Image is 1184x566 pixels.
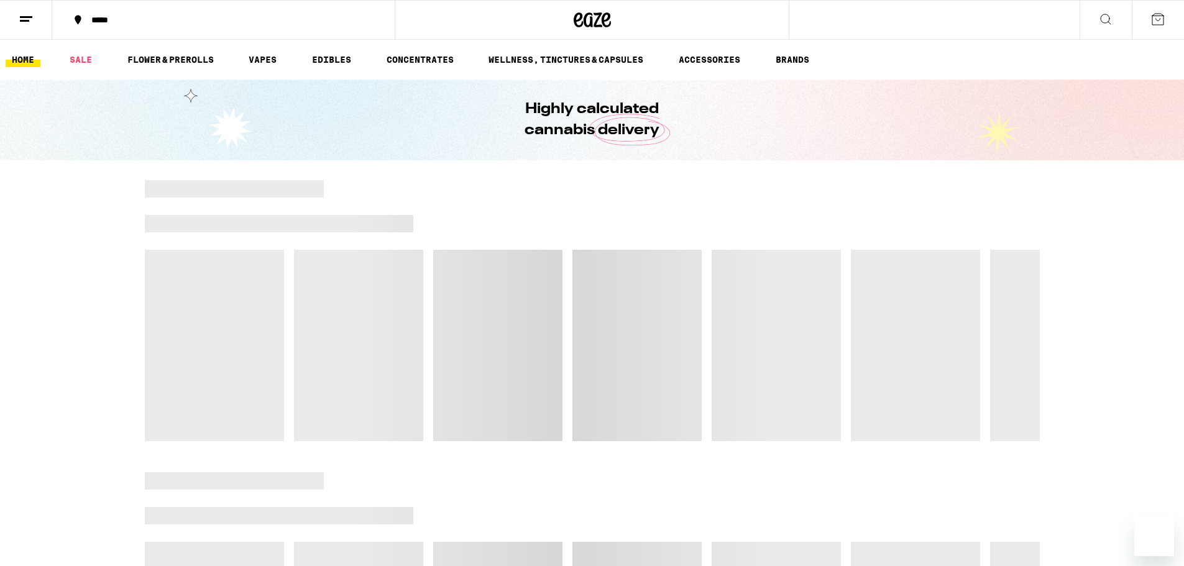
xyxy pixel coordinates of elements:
[242,52,283,67] a: VAPES
[490,99,695,141] h1: Highly calculated cannabis delivery
[482,52,649,67] a: WELLNESS, TINCTURES & CAPSULES
[769,52,815,67] a: BRANDS
[1134,516,1174,556] iframe: Button to launch messaging window
[672,52,746,67] a: ACCESSORIES
[121,52,220,67] a: FLOWER & PREROLLS
[306,52,357,67] a: EDIBLES
[63,52,98,67] a: SALE
[380,52,460,67] a: CONCENTRATES
[6,52,40,67] a: HOME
